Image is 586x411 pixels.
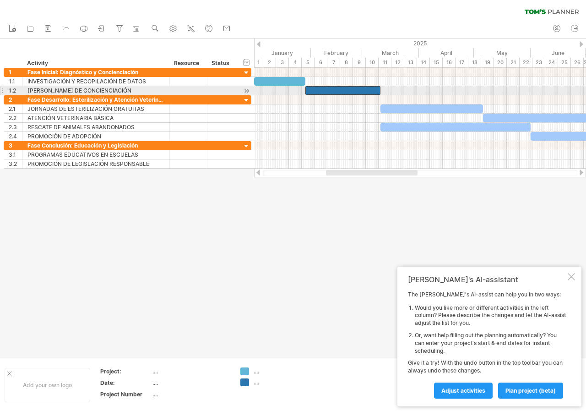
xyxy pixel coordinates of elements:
[507,58,520,67] div: 21
[27,77,165,86] div: INVESTIGACIÓN Y RECOPILACIÓN DE DATOS
[9,104,22,113] div: 2.1
[302,58,315,67] div: 5
[9,132,22,141] div: 2.4
[558,58,571,67] div: 25
[520,58,532,67] div: 22
[419,48,474,58] div: April 2025
[9,86,22,95] div: 1.2
[254,48,311,58] div: January 2025
[152,390,229,398] div: ....
[9,114,22,122] div: 2.2
[9,141,22,150] div: 3
[9,77,22,86] div: 1.1
[327,58,340,67] div: 7
[152,379,229,387] div: ....
[468,58,481,67] div: 18
[152,367,229,375] div: ....
[9,150,22,159] div: 3.1
[441,387,485,394] span: Adjust activities
[27,150,165,159] div: PROGRAMAS EDUCATIVOS EN ESCUELAS
[532,58,545,67] div: 23
[9,68,22,77] div: 1
[311,48,362,58] div: February 2025
[443,58,456,67] div: 16
[100,367,151,375] div: Project:
[315,58,327,67] div: 6
[474,48,531,58] div: May 2025
[212,59,232,68] div: Status
[27,68,165,77] div: Fase Inicial: Diagnóstico y Concienciación
[27,141,165,150] div: Fase Conclusión: Educación y Legislación
[571,58,584,67] div: 26
[9,123,22,132] div: 2.3
[9,159,22,168] div: 3.2
[391,58,404,67] div: 12
[174,59,202,68] div: Resource
[545,58,558,67] div: 24
[340,58,353,67] div: 8
[415,304,566,327] li: Would you like more or different activities in the left column? Please describe the changes and l...
[242,86,251,96] div: scroll to activity
[362,48,419,58] div: March 2025
[456,58,468,67] div: 17
[27,95,165,104] div: Fase Desarrollo: Esterilización y Atención Veterinaria
[379,58,391,67] div: 11
[408,291,566,398] div: The [PERSON_NAME]'s AI-assist can help you in two ways: Give it a try! With the undo button in th...
[27,159,165,168] div: PROMOCIÓN DE LEGISLACIÓN RESPONSABLE
[254,367,304,375] div: ....
[353,58,366,67] div: 9
[415,332,566,355] li: Or, want help filling out the planning automatically? You can enter your project's start & end da...
[27,86,165,95] div: [PERSON_NAME] DE CONCIENCIACIÓN
[289,58,302,67] div: 4
[27,123,165,132] div: RESCATE DE ANIMALES ABANDONADOS
[27,132,165,141] div: PROMOCIÓN DE ADOPCIÓN
[531,48,586,58] div: June 2025
[27,59,164,68] div: Activity
[263,58,276,67] div: 2
[434,383,493,399] a: Adjust activities
[505,387,556,394] span: plan project (beta)
[430,58,443,67] div: 15
[408,275,566,284] div: [PERSON_NAME]'s AI-assistant
[276,58,289,67] div: 3
[481,58,494,67] div: 19
[5,368,90,402] div: Add your own logo
[498,383,563,399] a: plan project (beta)
[27,114,165,122] div: ATENCIÓN VETERINARIA BÁSICA
[366,58,379,67] div: 10
[100,390,151,398] div: Project Number
[100,379,151,387] div: Date:
[9,95,22,104] div: 2
[254,378,304,386] div: ....
[494,58,507,67] div: 20
[250,58,263,67] div: 1
[404,58,417,67] div: 13
[27,104,165,113] div: JORNADAS DE ESTERILIZACIÓN GRATUITAS
[417,58,430,67] div: 14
